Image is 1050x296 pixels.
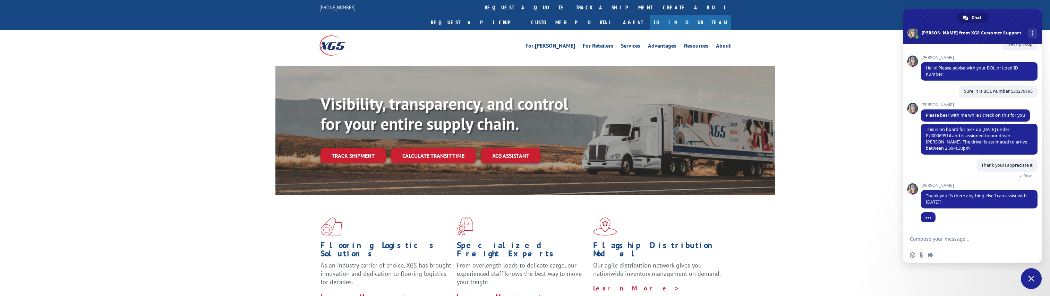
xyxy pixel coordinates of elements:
a: Join Our Team [650,15,731,30]
span: Thank you! i appreciate it [981,162,1033,168]
a: About [716,43,731,51]
div: Close chat [1021,268,1042,289]
a: [PHONE_NUMBER] [319,4,356,11]
a: Advantages [648,43,676,51]
textarea: Compose your message... [910,236,1019,242]
p: From overlength loads to delicate cargo, our experienced staff knows the best way to move your fr... [457,261,588,292]
span: [PERSON_NAME] [921,183,1038,188]
span: Sure, it is BOL number 530279195 [964,88,1033,94]
a: Request a pickup [426,15,526,30]
span: Send a file [919,252,924,258]
a: For Retailers [583,43,613,51]
span: Audio message [928,252,933,258]
a: Resources [684,43,708,51]
a: Calculate transit time [391,148,476,163]
span: Hello! Please advise with your BOL or Load ID number. [926,65,1018,77]
span: Chat [972,13,981,23]
div: Chat [957,13,988,23]
img: xgs-icon-flagship-distribution-model-red [593,217,617,236]
h1: Flagship Distribution Model [593,241,724,261]
span: As an industry carrier of choice, XGS has brought innovation and dedication to flooring logistics... [321,261,451,286]
a: Agent [616,15,650,30]
span: Our agile distribution network gives you nationwide inventory management on demand. [593,261,721,278]
span: Please bear with me while I check on this for you [926,112,1025,118]
a: Services [621,43,640,51]
a: XGS ASSISTANT [481,148,540,163]
a: For [PERSON_NAME] [526,43,575,51]
img: xgs-icon-total-supply-chain-intelligence-red [321,217,342,236]
h1: Flooring Logistics Solutions [321,241,452,261]
a: Customer Portal [526,15,616,30]
img: xgs-icon-focused-on-flooring-red [457,217,473,236]
b: Visibility, transparency, and control for your entire supply chain. [321,93,568,134]
span: [PERSON_NAME] [921,102,1030,107]
a: Track shipment [321,148,386,163]
span: This is on board for pick up [DATE] under PU00069514 and is assigned to our driver [PERSON_NAME].... [926,126,1027,151]
a: Learn More > [593,284,680,292]
span: Read [1024,173,1033,178]
div: More channels [1028,28,1037,38]
span: Thank you! Is there anything else I can assist with [DATE]? [926,193,1027,205]
span: [PERSON_NAME] [921,55,1038,60]
span: Track pickup [1007,41,1033,47]
span: Insert an emoji [910,252,915,258]
h1: Specialized Freight Experts [457,241,588,261]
